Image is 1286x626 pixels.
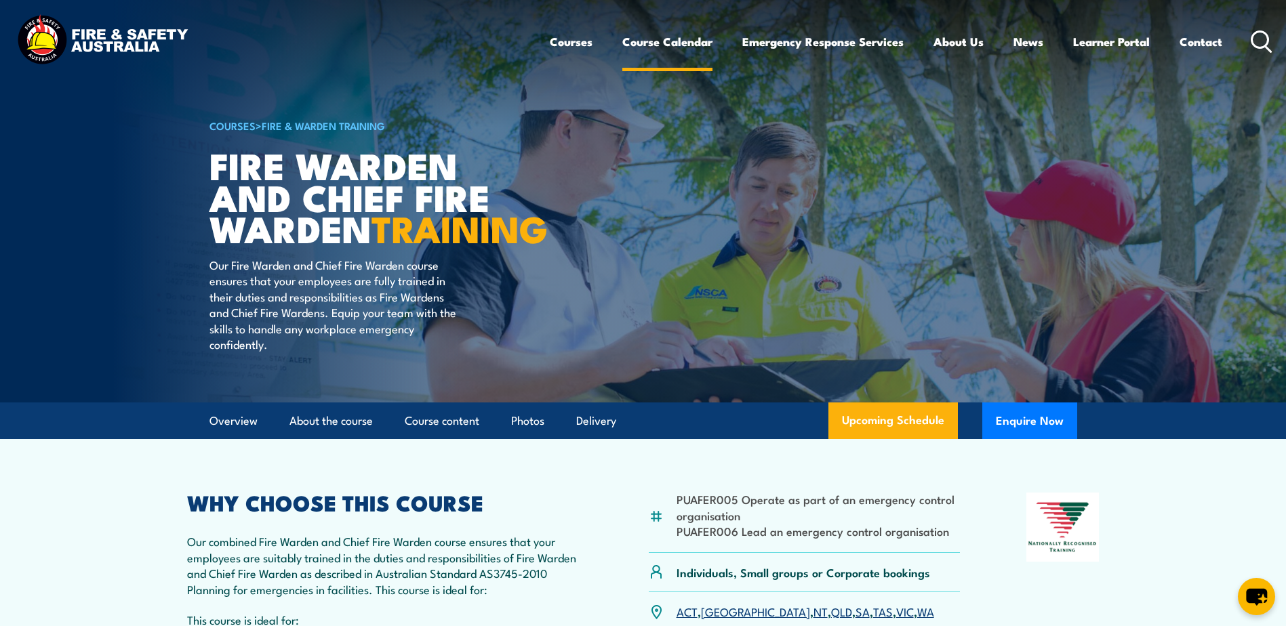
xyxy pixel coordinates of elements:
[856,603,870,619] a: SA
[1238,578,1275,615] button: chat-button
[873,603,893,619] a: TAS
[289,403,373,439] a: About the course
[405,403,479,439] a: Course content
[550,24,592,60] a: Courses
[187,493,583,512] h2: WHY CHOOSE THIS COURSE
[677,523,961,539] li: PUAFER006 Lead an emergency control organisation
[209,257,457,352] p: Our Fire Warden and Chief Fire Warden course ensures that your employees are fully trained in the...
[831,603,852,619] a: QLD
[933,24,984,60] a: About Us
[896,603,914,619] a: VIC
[917,603,934,619] a: WA
[982,402,1077,439] button: Enquire Now
[209,118,256,133] a: COURSES
[677,603,698,619] a: ACT
[371,199,548,255] strong: TRAINING
[209,117,544,133] h6: >
[1013,24,1043,60] a: News
[209,149,544,244] h1: Fire Warden and Chief Fire Warden
[1073,24,1150,60] a: Learner Portal
[1180,24,1222,60] a: Contact
[1026,493,1100,562] img: Nationally Recognised Training logo.
[262,118,385,133] a: Fire & Warden Training
[622,24,712,60] a: Course Calendar
[828,402,958,439] a: Upcoming Schedule
[701,603,810,619] a: [GEOGRAPHIC_DATA]
[742,24,904,60] a: Emergency Response Services
[677,604,934,619] p: , , , , , , ,
[576,403,616,439] a: Delivery
[209,403,258,439] a: Overview
[511,403,544,439] a: Photos
[677,564,930,580] p: Individuals, Small groups or Corporate bookings
[813,603,828,619] a: NT
[187,533,583,597] p: Our combined Fire Warden and Chief Fire Warden course ensures that your employees are suitably tr...
[677,491,961,523] li: PUAFER005 Operate as part of an emergency control organisation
